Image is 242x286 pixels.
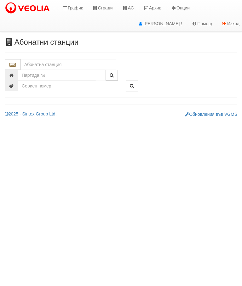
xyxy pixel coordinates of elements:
a: [PERSON_NAME] ! [133,16,187,31]
a: 2025 - Sintex Group Ltd. [5,111,57,116]
input: Сериен номер [18,81,106,91]
h3: Абонатни станции [5,38,237,46]
input: Абонатна станция [20,59,116,70]
a: Помощ [187,16,217,31]
a: Обновления във VGMS [185,112,237,117]
input: Партида № [18,70,96,81]
img: VeoliaLogo.png [5,2,53,15]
